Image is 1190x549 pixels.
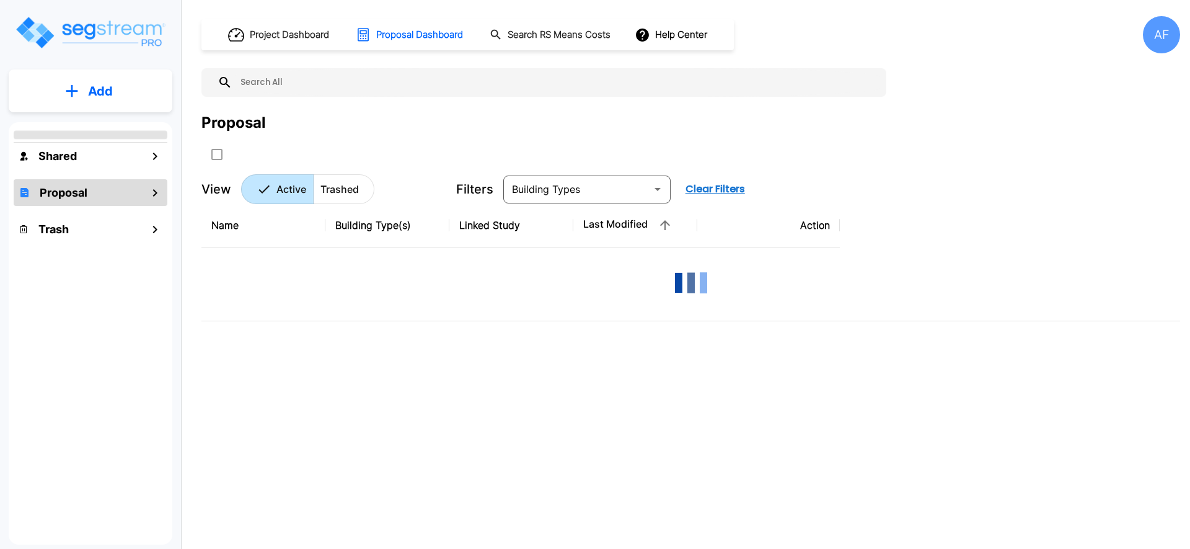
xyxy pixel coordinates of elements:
th: Building Type(s) [325,203,449,248]
h1: Trash [38,221,69,238]
div: Proposal [201,112,266,134]
button: Open [649,181,666,198]
h1: Project Dashboard [250,28,329,42]
h1: Search RS Means Costs [508,28,610,42]
div: AF [1143,16,1180,53]
button: Help Center [632,23,712,47]
button: Project Dashboard [223,21,336,48]
button: Trashed [313,174,374,204]
input: Search All [232,68,880,97]
button: Active [241,174,314,204]
h1: Shared [38,148,77,164]
input: Building Types [507,181,646,198]
th: Last Modified [573,203,697,248]
p: Active [276,182,306,197]
button: Search RS Means Costs [485,23,617,47]
button: SelectAll [205,142,229,167]
p: Add [88,82,113,100]
p: Trashed [320,182,359,197]
th: Action [697,203,840,248]
h1: Proposal Dashboard [376,28,463,42]
p: View [201,180,231,199]
img: Loading [666,258,716,308]
div: Name [211,218,315,233]
h1: Proposal [40,184,87,201]
img: Logo [14,15,166,50]
button: Add [9,73,172,109]
div: Platform [241,174,374,204]
p: Filters [456,180,493,199]
th: Linked Study [449,203,573,248]
button: Proposal Dashboard [351,22,470,48]
button: Clear Filters [681,177,750,202]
